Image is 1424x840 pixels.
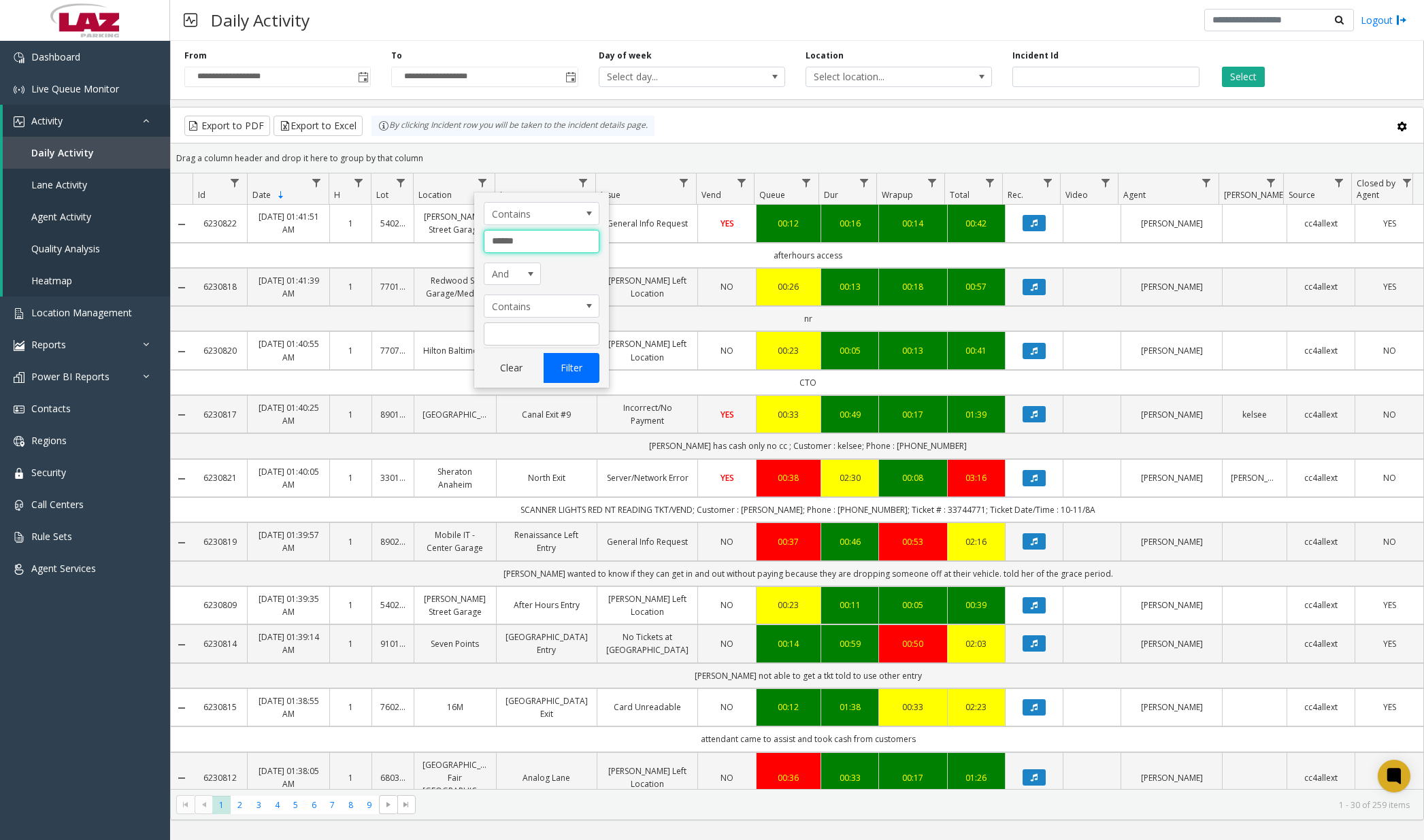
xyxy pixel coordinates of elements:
[1363,408,1415,421] a: NO
[184,50,207,62] label: From
[887,280,938,293] div: 00:18
[1383,472,1396,484] span: NO
[3,169,170,201] a: Lane Activity
[1222,67,1265,87] button: Select
[829,771,870,784] div: 00:33
[829,637,870,650] a: 00:59
[193,370,1423,395] td: CTO
[721,472,734,484] span: YES
[721,638,733,650] span: NO
[956,408,997,421] div: 01:39
[31,274,72,287] span: Heatmap
[829,217,870,230] a: 00:16
[201,217,239,230] a: 6230822
[1363,701,1415,713] a: YES
[1295,408,1346,421] a: cc4allext
[599,50,652,62] label: Day of week
[797,173,816,192] a: Queue Filter Menu
[1383,409,1396,420] span: NO
[380,535,405,548] a: 890201
[226,173,244,192] a: Id Filter Menu
[1383,701,1396,713] span: YES
[887,637,938,650] div: 00:50
[184,116,270,136] button: Export to PDF
[956,280,997,293] div: 00:57
[765,637,812,650] a: 00:14
[14,564,24,575] img: 'icon'
[505,408,589,421] a: Canal Exit #9
[1363,637,1415,650] a: YES
[201,280,239,293] a: 6230818
[505,694,589,720] a: [GEOGRAPHIC_DATA] Exit
[171,703,193,713] a: Collapse Details
[887,344,938,357] div: 00:13
[1012,50,1059,62] label: Incident Id
[706,471,747,484] a: YES
[14,52,24,63] img: 'icon'
[193,561,1423,586] td: [PERSON_NAME] wanted to know if they can get in and out without paying because they are dropping ...
[706,344,747,357] a: NO
[765,701,812,713] a: 00:12
[829,535,870,548] a: 00:46
[981,173,999,192] a: Total Filter Menu
[378,120,389,131] img: infoIcon.svg
[380,599,405,611] a: 540286
[338,701,363,713] a: 1
[887,701,938,713] a: 00:33
[484,263,529,285] span: And
[956,771,997,784] div: 01:26
[380,701,405,713] a: 760277
[544,353,599,383] button: Filter
[721,281,733,292] span: NO
[380,344,405,357] a: 770769
[765,217,812,230] a: 00:12
[350,173,368,192] a: H Filter Menu
[31,498,84,511] span: Call Centers
[31,402,71,415] span: Contacts
[201,599,239,611] a: 6230809
[956,217,997,230] div: 00:42
[829,280,870,293] div: 00:13
[721,409,734,420] span: YES
[423,637,487,650] a: Seven Points
[31,466,66,479] span: Security
[1383,345,1396,356] span: NO
[721,772,733,784] span: NO
[14,500,24,511] img: 'icon'
[380,771,405,784] a: 680387
[706,408,747,421] a: YES
[956,344,997,357] div: 00:41
[3,137,170,169] a: Daily Activity
[855,173,874,192] a: Dur Filter Menu
[1295,344,1346,357] a: cc4allext
[887,535,938,548] a: 00:53
[1383,599,1396,611] span: YES
[423,592,487,618] a: [PERSON_NAME] Street Garage
[31,434,67,447] span: Regions
[256,401,320,427] a: [DATE] 01:40:25 AM
[887,217,938,230] a: 00:14
[1295,771,1346,784] a: cc4allext
[733,173,751,192] a: Vend Filter Menu
[505,471,589,484] a: North Exit
[829,599,870,611] a: 00:11
[256,631,320,656] a: [DATE] 01:39:14 AM
[956,599,997,611] a: 00:39
[31,114,63,127] span: Activity
[721,599,733,611] span: NO
[484,230,599,253] input: Location Filter
[923,173,942,192] a: Wrapup Filter Menu
[14,116,24,127] img: 'icon'
[574,173,593,192] a: Lane Filter Menu
[505,599,589,611] a: After Hours Entry
[887,599,938,611] div: 00:05
[31,178,87,191] span: Lane Activity
[887,408,938,421] a: 00:17
[721,536,733,548] span: NO
[887,471,938,484] a: 00:08
[380,280,405,293] a: 770113
[201,637,239,650] a: 6230814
